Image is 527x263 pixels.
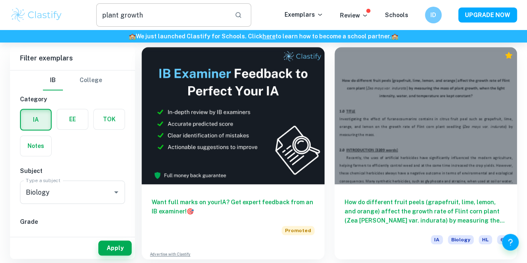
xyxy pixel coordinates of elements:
[142,47,325,259] a: Want full marks on yourIA? Get expert feedback from an IB examiner!PromotedAdvertise with Clastify
[150,251,190,257] a: Advertise with Clastify
[20,166,125,175] h6: Subject
[142,47,325,184] img: Thumbnail
[20,217,125,226] h6: Grade
[505,51,513,60] div: Premium
[285,10,323,19] p: Exemplars
[458,8,517,23] button: UPGRADE NOW
[10,7,63,23] img: Clastify logo
[425,7,442,23] button: ID
[98,240,132,255] button: Apply
[479,235,492,244] span: HL
[80,70,102,90] button: College
[152,198,315,216] h6: Want full marks on your IA ? Get expert feedback from an IB examiner!
[282,226,315,235] span: Promoted
[110,186,122,198] button: Open
[502,234,519,250] button: Help and Feedback
[26,177,60,184] label: Type a subject
[448,235,474,244] span: Biology
[335,47,517,259] a: How do different fruit peels (grapefruit, lime, lemon, and orange) affect the growth rate of Flin...
[391,33,398,40] span: 🏫
[187,208,194,215] span: 🎯
[96,3,228,27] input: Search for any exemplars...
[262,33,275,40] a: here
[345,198,507,225] h6: How do different fruit peels (grapefruit, lime, lemon, and orange) affect the growth rate of Flin...
[57,109,88,129] button: EE
[340,11,368,20] p: Review
[20,95,125,104] h6: Category
[10,47,135,70] h6: Filter exemplars
[43,70,63,90] button: IB
[129,33,136,40] span: 🏫
[21,110,51,130] button: IA
[94,109,125,129] button: TOK
[385,12,408,18] a: Schools
[497,235,507,244] span: 6
[20,136,51,156] button: Notes
[429,10,438,20] h6: ID
[43,70,102,90] div: Filter type choice
[431,235,443,244] span: IA
[2,32,525,41] h6: We just launched Clastify for Schools. Click to learn how to become a school partner.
